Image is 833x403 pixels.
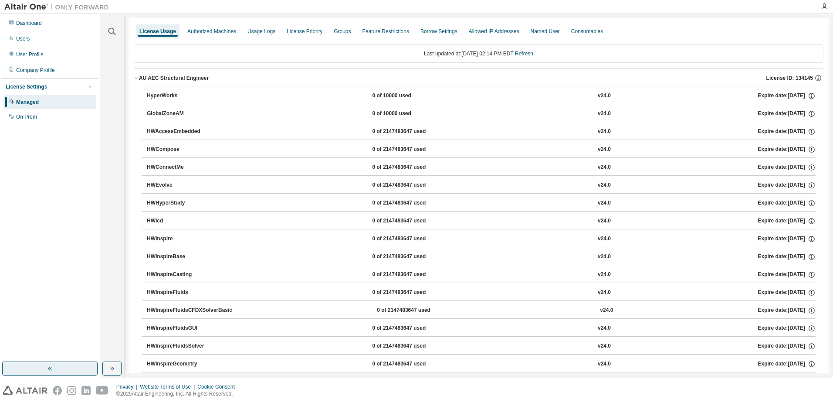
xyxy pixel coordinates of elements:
[147,360,225,368] div: HWInspireGeometry
[598,235,611,243] div: v24.0
[598,110,611,118] div: v24.0
[372,360,450,368] div: 0 of 2147483647 used
[147,146,225,154] div: HWCompose
[372,128,450,136] div: 0 of 2147483647 used
[372,92,450,100] div: 0 of 10000 used
[598,271,611,279] div: v24.0
[469,28,519,35] div: Allowed IP Addresses
[147,176,816,195] button: HWEvolve0 of 2147483647 usedv24.0Expire date:[DATE]
[147,283,816,302] button: HWInspireFluids0 of 2147483647 usedv24.0Expire date:[DATE]
[758,342,815,350] div: Expire date: [DATE]
[16,67,55,74] div: Company Profile
[598,342,611,350] div: v24.0
[372,271,450,279] div: 0 of 2147483647 used
[598,181,611,189] div: v24.0
[758,324,815,332] div: Expire date: [DATE]
[96,386,108,395] img: youtube.svg
[758,110,815,118] div: Expire date: [DATE]
[758,217,815,225] div: Expire date: [DATE]
[147,235,225,243] div: HWInspire
[147,265,816,284] button: HWInspireCasting0 of 2147483647 usedv24.0Expire date:[DATE]
[16,113,37,120] div: On Prem
[598,217,611,225] div: v24.0
[147,229,816,249] button: HWInspire0 of 2147483647 usedv24.0Expire date:[DATE]
[67,386,76,395] img: instagram.svg
[598,164,611,171] div: v24.0
[16,20,42,27] div: Dashboard
[758,360,815,368] div: Expire date: [DATE]
[147,199,225,207] div: HWHyperStudy
[147,301,816,320] button: HWInspireFluidsCFDXSolverBasic0 of 2147483647 usedv24.0Expire date:[DATE]
[3,386,47,395] img: altair_logo.svg
[372,110,450,118] div: 0 of 10000 used
[372,164,450,171] div: 0 of 2147483647 used
[766,75,813,82] span: License ID: 134145
[530,28,559,35] div: Named User
[334,28,351,35] div: Groups
[16,35,30,42] div: Users
[147,104,816,123] button: GlobalZoneAM0 of 10000 usedv24.0Expire date:[DATE]
[372,181,450,189] div: 0 of 2147483647 used
[147,355,816,374] button: HWInspireGeometry0 of 2147483647 usedv24.0Expire date:[DATE]
[362,28,409,35] div: Feature Restrictions
[147,324,225,332] div: HWInspireFluidsGUI
[758,146,815,154] div: Expire date: [DATE]
[116,390,240,398] p: © 2025 Altair Engineering, Inc. All Rights Reserved.
[134,68,823,88] button: AU AEC Structural EngineerLicense ID: 134145
[147,194,816,213] button: HWHyperStudy0 of 2147483647 usedv24.0Expire date:[DATE]
[758,271,815,279] div: Expire date: [DATE]
[147,319,816,338] button: HWInspireFluidsGUI0 of 2147483647 usedv24.0Expire date:[DATE]
[598,253,611,261] div: v24.0
[758,307,816,314] div: Expire date: [DATE]
[372,217,450,225] div: 0 of 2147483647 used
[140,383,197,390] div: Website Terms of Use
[758,164,815,171] div: Expire date: [DATE]
[372,146,450,154] div: 0 of 2147483647 used
[147,86,816,106] button: HyperWorks0 of 10000 usedv24.0Expire date:[DATE]
[197,383,240,390] div: Cookie Consent
[372,342,450,350] div: 0 of 2147483647 used
[147,110,225,118] div: GlobalZoneAM
[147,92,225,100] div: HyperWorks
[571,28,603,35] div: Consumables
[147,212,816,231] button: HWIcd0 of 2147483647 usedv24.0Expire date:[DATE]
[372,324,450,332] div: 0 of 2147483647 used
[598,289,611,297] div: v24.0
[515,51,533,57] a: Refresh
[147,122,816,141] button: HWAccessEmbedded0 of 2147483647 usedv24.0Expire date:[DATE]
[598,146,611,154] div: v24.0
[134,44,823,63] div: Last updated at: [DATE] 02:14 PM EDT
[6,83,47,90] div: License Settings
[598,199,611,207] div: v24.0
[16,99,39,106] div: Managed
[758,199,815,207] div: Expire date: [DATE]
[147,247,816,266] button: HWInspireBase0 of 2147483647 usedv24.0Expire date:[DATE]
[377,307,455,314] div: 0 of 2147483647 used
[187,28,236,35] div: Authorized Machines
[139,75,209,82] div: AU AEC Structural Engineer
[147,307,232,314] div: HWInspireFluidsCFDXSolverBasic
[139,28,176,35] div: License Usage
[81,386,91,395] img: linkedin.svg
[147,128,225,136] div: HWAccessEmbedded
[372,289,450,297] div: 0 of 2147483647 used
[758,289,815,297] div: Expire date: [DATE]
[372,235,450,243] div: 0 of 2147483647 used
[287,28,322,35] div: License Priority
[147,271,225,279] div: HWInspireCasting
[4,3,113,11] img: Altair One
[598,360,611,368] div: v24.0
[147,140,816,159] button: HWCompose0 of 2147483647 usedv24.0Expire date:[DATE]
[598,92,611,100] div: v24.0
[147,181,225,189] div: HWEvolve
[372,253,450,261] div: 0 of 2147483647 used
[598,128,611,136] div: v24.0
[598,324,611,332] div: v24.0
[758,235,815,243] div: Expire date: [DATE]
[372,199,450,207] div: 0 of 2147483647 used
[147,342,225,350] div: HWInspireFluidsSolver
[758,181,815,189] div: Expire date: [DATE]
[758,253,815,261] div: Expire date: [DATE]
[147,217,225,225] div: HWIcd
[247,28,275,35] div: Usage Logs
